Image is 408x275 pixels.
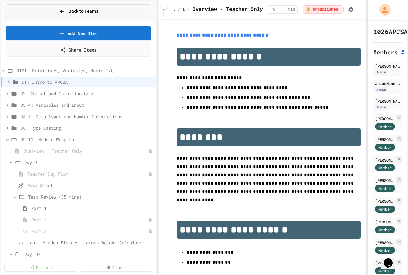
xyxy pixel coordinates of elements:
[378,185,392,191] span: Member
[375,87,387,92] div: Admin
[378,144,392,150] span: Member
[306,7,338,12] span: ⚠️ Unpublished
[24,159,154,166] span: Day 9
[381,250,402,269] iframe: chat widget
[69,8,98,15] span: Back to Teams
[148,229,152,234] div: Unpublished
[148,149,152,153] div: Unpublished
[17,67,154,74] span: U1M1: Primitives, Variables, Basic I/O
[20,125,154,131] span: D8: Type Casting
[188,7,190,12] span: /
[375,116,395,121] div: [PERSON_NAME]
[28,193,154,200] span: Test Review (35 mins)
[27,170,148,177] span: Teacher Day Plan
[375,177,395,183] div: [PERSON_NAME]
[303,5,343,14] div: ⚠️ Students cannot see this content! Click the toggle to publish it and make it visible to your c...
[375,98,400,104] div: [PERSON_NAME]
[375,69,387,75] div: Admin
[6,4,151,18] button: Back to Teams
[375,219,395,225] div: [PERSON_NAME]
[20,90,154,97] span: D2: Output and Compiling Code
[378,227,392,233] span: Member
[193,6,263,13] span: Overview - Teacher Only
[148,218,152,222] div: Unpublished
[375,81,400,86] div: JuiceMind Official
[378,124,392,129] span: Member
[378,165,392,170] span: Member
[375,260,395,266] div: [PERSON_NAME]
[169,7,176,12] span: ...
[375,157,395,163] div: [PERSON_NAME]
[22,79,154,85] span: D1: Intro to APCSA
[20,113,154,120] span: D5-7: Data Types and Number Calculations
[375,136,395,142] div: [PERSON_NAME]
[6,26,151,40] a: Add New Item
[375,63,400,69] div: [PERSON_NAME]
[27,182,154,189] span: Fast Start
[148,172,152,176] div: Unpublished
[31,205,154,212] span: Part 1
[375,198,395,204] div: [PERSON_NAME]
[4,263,77,272] a: Publish
[378,206,392,212] span: Member
[378,247,392,253] span: Member
[20,102,154,108] span: D3-4: Variables and Input
[288,7,295,12] span: min
[178,7,180,12] span: /
[31,228,148,235] span: Part 3
[24,148,148,154] span: Overview - Teacher Only
[378,268,392,274] span: Member
[6,43,151,57] a: Share Items
[80,263,152,272] a: Delete
[373,48,398,57] h2: Members
[375,105,387,110] div: Admin
[20,136,154,143] span: D9-11: Module Wrap Up
[27,239,154,246] span: Lab - Hidden Figures: Launch Weight Calculator
[31,216,148,223] span: Part 2
[183,7,185,12] span: D1: Intro to APCSA
[373,3,392,17] div: My Account
[373,27,408,36] h1: 2026APCSA
[24,251,154,257] span: Day 10
[375,240,395,245] div: [PERSON_NAME]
